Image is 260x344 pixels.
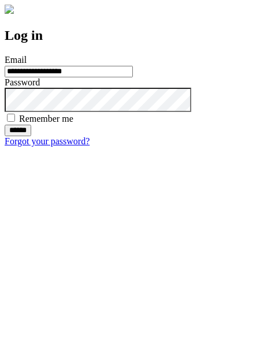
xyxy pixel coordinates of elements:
img: logo-4e3dc11c47720685a147b03b5a06dd966a58ff35d612b21f08c02c0306f2b779.png [5,5,14,14]
h2: Log in [5,28,255,43]
label: Password [5,77,40,87]
a: Forgot your password? [5,136,90,146]
label: Email [5,55,27,65]
label: Remember me [19,114,73,124]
